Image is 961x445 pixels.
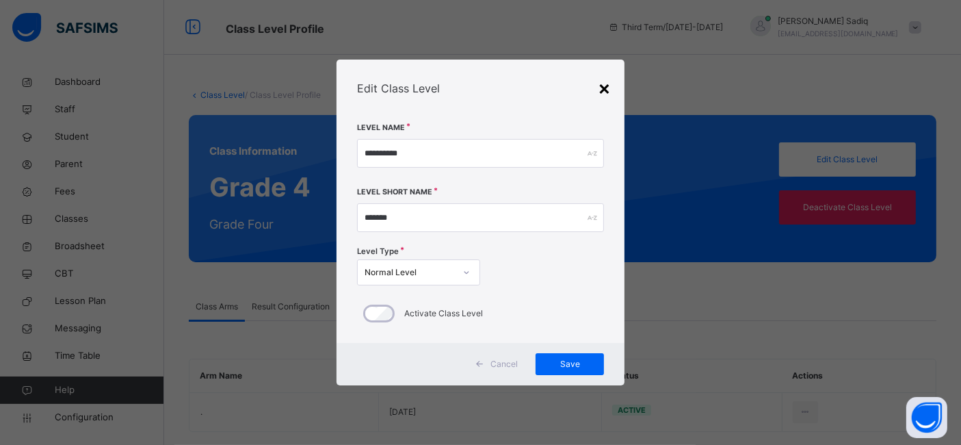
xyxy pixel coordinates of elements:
span: Cancel [490,358,518,370]
span: Edit Class Level [357,81,440,95]
span: Save [546,358,594,370]
span: Level Type [357,246,399,257]
div: Normal Level [365,266,455,279]
button: Open asap [906,397,947,438]
label: Activate Class Level [404,307,483,320]
label: Level Name [357,123,405,133]
div: × [598,73,611,102]
label: Level Short Name [357,187,432,198]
